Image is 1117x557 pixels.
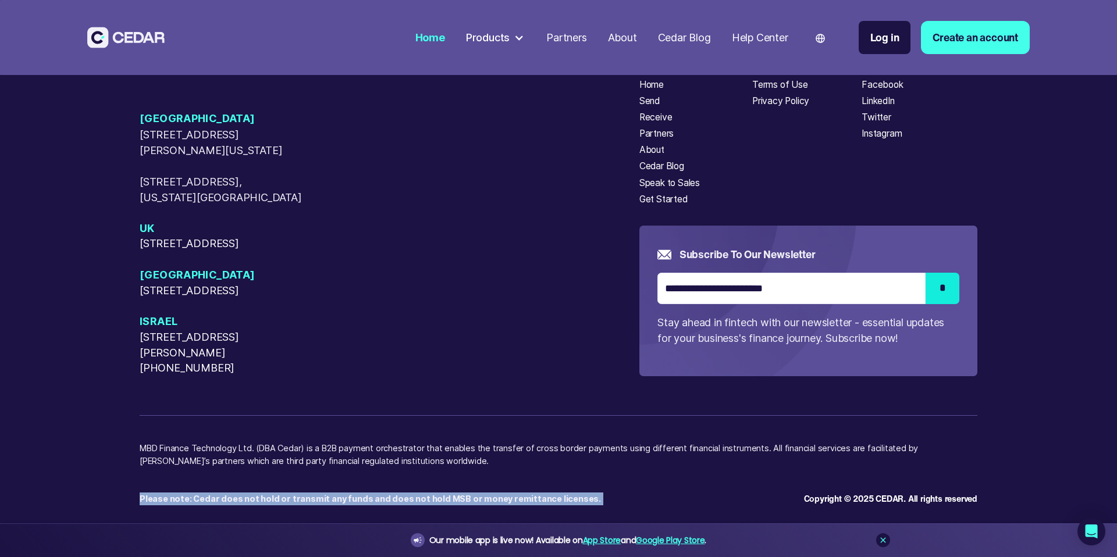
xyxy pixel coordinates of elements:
[413,535,422,545] img: announcement
[140,236,303,252] span: [STREET_ADDRESS]
[870,30,899,45] div: Log in
[410,24,450,51] a: Home
[140,221,303,237] span: UK
[415,30,445,45] div: Home
[140,267,303,283] span: [GEOGRAPHIC_DATA]
[140,283,303,299] span: [STREET_ADDRESS]
[752,94,809,108] a: Privacy Policy
[140,330,303,376] span: [STREET_ADDRESS][PERSON_NAME][PHONE_NUMBER]
[639,110,673,124] a: Receive
[639,176,700,190] a: Speak to Sales
[639,159,684,173] a: Cedar Blog
[921,21,1030,54] a: Create an account
[541,24,592,51] a: Partners
[732,30,788,45] div: Help Center
[140,442,977,480] p: MBD Finance Technology Ltd. (DBA Cedar) is a B2B payment orchestrator that enables the transfer o...
[608,30,637,45] div: About
[752,78,808,92] a: Terms of Use
[140,174,303,205] span: [STREET_ADDRESS], [US_STATE][GEOGRAPHIC_DATA]
[639,192,688,206] a: Get Started
[429,533,706,548] div: Our mobile app is live now! Available on and .
[140,127,303,158] span: [STREET_ADDRESS][PERSON_NAME][US_STATE]
[816,34,825,43] img: world icon
[603,24,642,51] a: About
[727,24,794,51] a: Help Center
[583,534,621,546] a: App Store
[461,24,531,51] div: Products
[140,480,804,505] p: ‍
[657,315,959,346] p: Stay ahead in fintech with our newsletter - essential updates for your business's finance journey...
[680,247,816,262] h5: Subscribe to our newsletter
[862,127,902,141] a: Instagram
[658,30,711,45] div: Cedar Blog
[140,111,303,127] span: [GEOGRAPHIC_DATA]
[140,494,601,504] strong: Please note: Cedar does not hold or transmit any funds and does not hold MSB or money remittance ...
[466,30,510,45] div: Products
[862,78,903,92] a: Facebook
[657,247,959,345] form: Email Form
[639,94,660,108] a: Send
[1077,517,1105,545] div: Open Intercom Messenger
[859,21,911,54] a: Log in
[639,143,664,157] a: About
[639,78,664,92] a: Home
[862,94,894,108] a: LinkedIn
[653,24,716,51] a: Cedar Blog
[639,127,674,141] a: Partners
[804,492,978,505] div: Copyright © 2025 CEDAR. All rights reserved
[862,110,891,124] a: Twitter
[636,534,705,546] a: Google Play Store
[140,314,303,330] span: Israel
[546,30,586,45] div: Partners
